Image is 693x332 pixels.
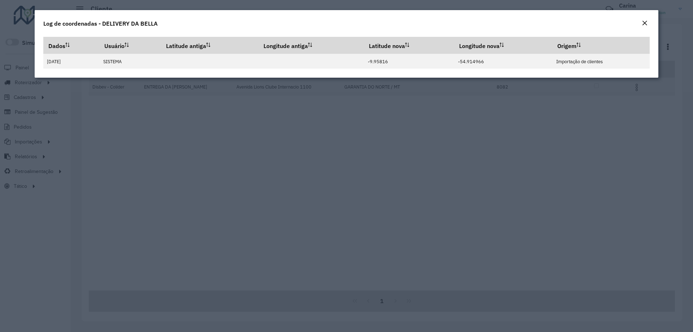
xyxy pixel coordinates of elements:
[103,59,122,65] font: SISTEMA
[458,59,484,65] font: -54.914966
[166,42,206,49] font: Latitude antiga
[369,42,405,49] font: Latitude nova
[642,20,648,26] em: Fechar
[556,59,603,65] font: Importação de clientes
[104,42,125,49] font: Usuário
[263,42,308,49] font: Longitude antiga
[557,42,576,49] font: Origem
[47,59,61,65] font: [DATE]
[368,59,388,65] font: -9.95816
[48,42,65,49] font: Dados
[43,20,158,27] font: Log de coordenadas - DELIVERY DA BELLA
[459,42,500,49] font: Longitude nova
[640,19,650,28] button: Fechar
